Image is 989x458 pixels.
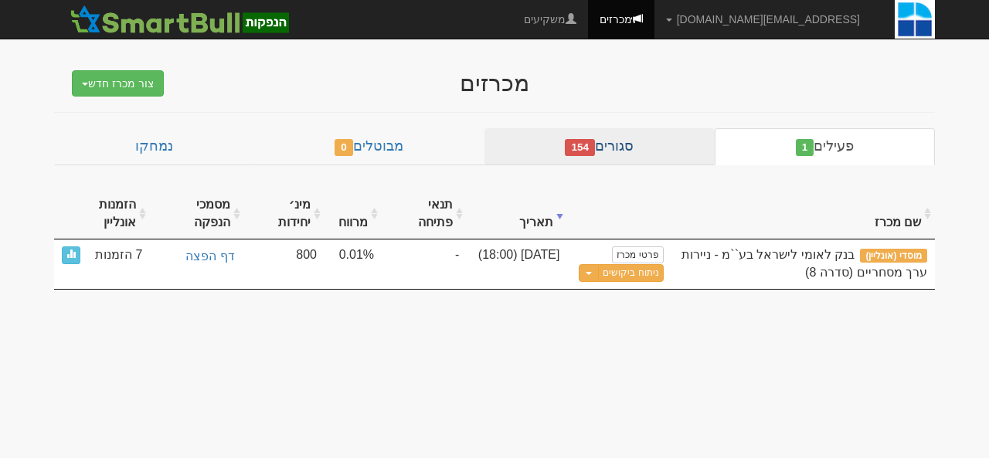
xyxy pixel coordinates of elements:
img: SmartBull Logo [66,4,293,35]
a: פרטי מכרז [612,246,663,263]
th: מסמכי הנפקה : activate to sort column ascending [150,188,243,240]
span: 1 [796,139,814,156]
a: פעילים [715,128,935,165]
th: תאריך : activate to sort column ascending [467,188,567,240]
th: שם מכרז : activate to sort column ascending [671,188,935,240]
div: מכרזים [193,70,796,96]
span: מוסדי (אונליין) [860,249,927,263]
a: ניתוח ביקושים [598,264,663,282]
th: הזמנות אונליין : activate to sort column ascending [54,188,150,240]
span: בנק לאומי לישראל בע``מ - ניירות ערך מסחריים (סדרה 8) [681,248,927,279]
th: מינ׳ יחידות : activate to sort column ascending [244,188,325,240]
a: דף הפצה [158,246,236,267]
button: צור מכרז חדש [72,70,164,97]
a: סגורים [484,128,715,165]
span: 0 [335,139,353,156]
td: 800 [244,239,325,289]
span: 154 [565,139,595,156]
td: - [382,239,467,289]
a: מבוטלים [253,128,484,165]
td: 0.01% [325,239,382,289]
span: 7 הזמנות [95,246,142,264]
a: נמחקו [54,128,253,165]
th: תנאי פתיחה : activate to sort column ascending [382,188,467,240]
th: מרווח : activate to sort column ascending [325,188,382,240]
td: [DATE] (18:00) [467,239,567,289]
